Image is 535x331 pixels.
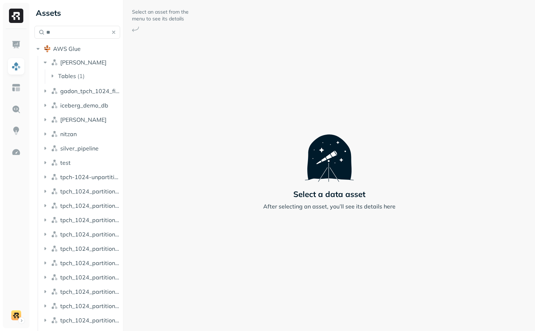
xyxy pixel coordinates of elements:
[60,259,120,267] span: tpch_1024_partitioned_13
[42,143,120,154] button: silver_pipeline
[42,272,120,283] button: tpch_1024_partitioned_14
[34,7,120,19] div: Assets
[51,302,58,310] img: namespace
[77,72,85,80] p: ( 1 )
[132,27,139,32] img: Arrow
[305,120,354,182] img: Telescope
[60,130,77,138] span: nitzan
[51,231,58,238] img: namespace
[11,40,21,49] img: Dashboard
[42,100,120,111] button: iceberg_demo_db
[51,188,58,195] img: namespace
[44,45,51,52] img: root
[60,102,108,109] span: iceberg_demo_db
[263,202,396,211] p: After selecting an asset, you’ll see its details here
[60,274,120,281] span: tpch_1024_partitioned_14
[60,145,99,152] span: silver_pipeline
[51,130,58,138] img: namespace
[42,214,120,226] button: tpch_1024_partitioned_10
[42,157,120,168] button: test
[42,114,120,125] button: [PERSON_NAME]
[11,62,21,71] img: Assets
[42,186,120,197] button: tpch_1024_partitioned
[51,145,58,152] img: namespace
[60,216,120,224] span: tpch_1024_partitioned_10
[60,317,120,324] span: tpch_1024_partitioned_4
[51,317,58,324] img: namespace
[132,9,189,22] p: Select an asset from the menu to see its details
[51,202,58,209] img: namespace
[51,102,58,109] img: namespace
[60,231,120,238] span: tpch_1024_partitioned_11
[60,245,120,252] span: tpch_1024_partitioned_12
[51,59,58,66] img: namespace
[34,43,120,54] button: AWS Glue
[42,171,120,183] button: tpch-1024-unpartitioned
[293,189,365,199] p: Select a data asset
[11,148,21,157] img: Optimization
[60,159,71,166] span: test
[42,315,120,326] button: tpch_1024_partitioned_4
[11,310,21,320] img: demo
[49,70,121,82] button: Tables(1)
[11,83,21,92] img: Asset Explorer
[60,188,120,195] span: tpch_1024_partitioned
[60,59,106,66] span: [PERSON_NAME]
[60,302,120,310] span: tpch_1024_partitioned_3
[42,85,120,97] button: gadon_tpch_1024_filesizes_test
[60,173,120,181] span: tpch-1024-unpartitioned
[51,288,58,295] img: namespace
[60,116,106,123] span: [PERSON_NAME]
[58,72,76,80] span: Tables
[42,257,120,269] button: tpch_1024_partitioned_13
[42,128,120,140] button: nitzan
[51,216,58,224] img: namespace
[42,300,120,312] button: tpch_1024_partitioned_3
[9,9,23,23] img: Ryft
[51,245,58,252] img: namespace
[51,87,58,95] img: namespace
[42,229,120,240] button: tpch_1024_partitioned_11
[51,259,58,267] img: namespace
[42,286,120,297] button: tpch_1024_partitioned_2
[42,243,120,254] button: tpch_1024_partitioned_12
[51,116,58,123] img: namespace
[53,45,81,52] span: AWS Glue
[60,202,120,209] span: tpch_1024_partitioned_1
[51,274,58,281] img: namespace
[11,126,21,135] img: Insights
[60,288,120,295] span: tpch_1024_partitioned_2
[42,57,120,68] button: [PERSON_NAME]
[11,105,21,114] img: Query Explorer
[42,200,120,211] button: tpch_1024_partitioned_1
[60,87,120,95] span: gadon_tpch_1024_filesizes_test
[51,159,58,166] img: namespace
[51,173,58,181] img: namespace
